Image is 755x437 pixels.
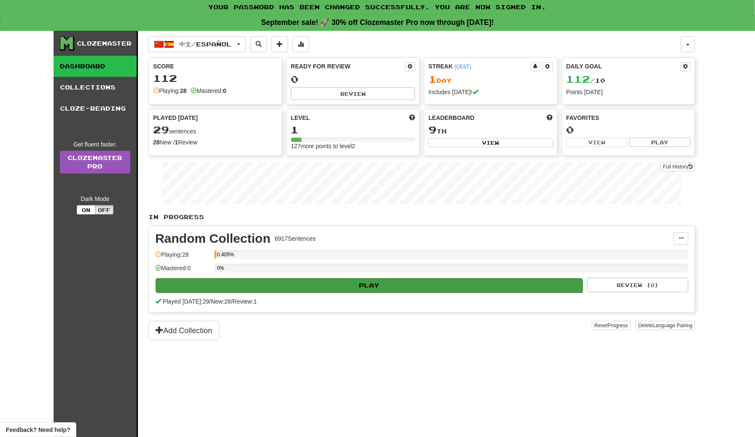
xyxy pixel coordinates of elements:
div: Clozemaster [77,39,132,48]
span: / 10 [566,77,606,84]
button: 中文/Español [148,36,246,52]
strong: 28 [153,139,160,146]
button: Add sentence to collection [271,36,288,52]
span: Review: 1 [232,298,257,305]
div: New / Review [153,138,278,147]
span: / [231,298,233,305]
a: ClozemasterPro [60,151,130,174]
button: View [429,138,553,147]
button: Off [95,205,113,214]
div: Streak [429,62,531,71]
span: 29 [153,124,169,136]
div: Points [DATE] [566,88,691,96]
div: Mastered: [191,87,226,95]
span: Open feedback widget [6,426,70,434]
div: th [429,125,553,136]
span: New: 28 [211,298,231,305]
div: Get fluent faster. [60,140,130,149]
button: On [77,205,95,214]
button: DeleteLanguage Pairing [636,321,695,330]
div: 1 [291,125,415,135]
strong: 0 [223,87,227,94]
button: Full History [661,162,695,171]
span: 9 [429,124,437,136]
span: This week in points, UTC [547,114,553,122]
button: More stats [292,36,309,52]
div: Mastered: 0 [155,264,210,278]
strong: 1 [175,139,178,146]
span: Score more points to level up [409,114,415,122]
span: Played [DATE]: 29 [163,298,209,305]
span: 1 [429,73,437,85]
div: Dark Mode [60,195,130,203]
button: View [566,138,628,147]
span: 中文 / Español [180,41,232,48]
div: 0 [291,74,415,84]
button: Play [156,278,582,293]
span: Level [291,114,310,122]
div: Daily Goal [566,62,681,71]
button: Review (0) [587,278,688,292]
div: Day [429,74,553,85]
span: 112 [566,73,591,85]
button: ResetProgress [592,321,630,330]
div: 6917 Sentences [275,234,315,243]
button: Review [291,87,415,100]
span: Played [DATE] [153,114,198,122]
button: Play [629,138,690,147]
span: Language Pairing [653,323,693,328]
a: Collections [54,77,137,98]
div: Random Collection [155,232,270,245]
a: Cloze-Reading [54,98,137,119]
strong: 28 [180,87,187,94]
div: 112 [153,73,278,84]
span: / [209,298,211,305]
span: Leaderboard [429,114,475,122]
div: 0 [566,125,691,135]
p: In Progress [148,213,695,221]
a: (CEST) [454,64,471,70]
span: Progress [608,323,628,328]
div: Includes [DATE]! [429,88,553,96]
div: Score [153,62,278,71]
button: Add Collection [148,321,219,340]
button: Search sentences [250,36,267,52]
div: 127 more points to level 2 [291,142,415,150]
a: Dashboard [54,56,137,77]
strong: September sale! 🚀 30% off Clozemaster Pro now through [DATE]! [261,18,494,27]
div: Playing: [153,87,186,95]
div: Favorites [566,114,691,122]
div: Ready for Review [291,62,405,71]
div: Playing: 28 [155,250,210,264]
div: sentences [153,125,278,136]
